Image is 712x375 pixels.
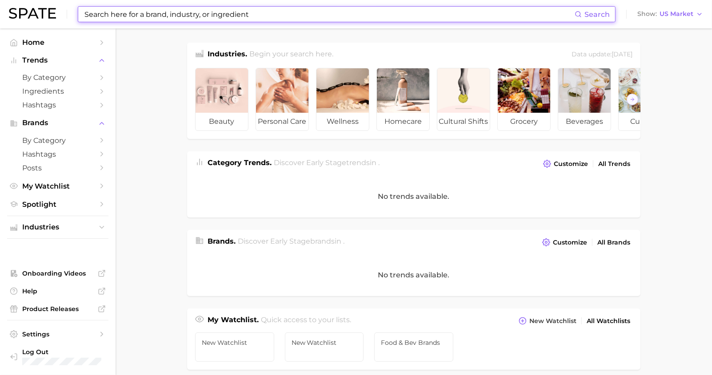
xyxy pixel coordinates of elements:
button: Customize [541,158,590,170]
h1: Industries. [208,49,247,61]
span: personal care [256,113,308,130]
button: Customize [540,236,589,249]
button: Brands [7,116,108,130]
span: Settings [22,330,93,338]
span: All Trends [598,160,630,168]
a: grocery [497,68,551,131]
span: Onboarding Videos [22,269,93,277]
a: All Trends [596,158,632,170]
a: Log out. Currently logged in with e-mail jhayes@hunterpr.com. [7,345,108,368]
div: No trends available. [187,175,640,217]
a: All Watchlists [584,315,632,327]
span: Category Trends . [208,158,272,167]
span: Customize [554,160,588,168]
span: Ingredients [22,87,93,95]
span: All Watchlists [587,317,630,325]
span: Product Releases [22,305,93,313]
span: New Watchlist [529,317,576,325]
a: All Brands [595,237,632,249]
a: My Watchlist [7,179,108,193]
h1: My Watchlist. [208,315,259,327]
a: culinary [618,68,672,131]
span: Brands . [208,237,236,245]
span: New Watchlist [292,339,357,346]
a: New Watchlist [195,332,274,362]
span: Brands [22,119,93,127]
a: Settings [7,328,108,341]
button: Industries [7,221,108,234]
span: US Market [660,12,693,16]
a: beauty [195,68,248,131]
a: Hashtags [7,147,108,161]
a: by Category [7,71,108,84]
span: My Watchlist [22,182,93,190]
span: Discover Early Stage trends in . [274,158,380,167]
div: Data update: [DATE] [572,49,632,61]
span: grocery [498,113,550,130]
span: All Brands [597,239,630,246]
span: Show [637,12,657,16]
span: culinary [619,113,671,130]
span: wellness [316,113,369,130]
a: Hashtags [7,98,108,112]
h2: Begin your search here. [250,49,334,61]
button: Trends [7,54,108,67]
a: Spotlight [7,197,108,211]
span: New Watchlist [202,339,268,346]
a: Food & Bev Brands [374,332,453,362]
a: Help [7,284,108,298]
a: Onboarding Videos [7,267,108,280]
a: Ingredients [7,84,108,98]
span: Food & Bev Brands [381,339,447,346]
span: homecare [377,113,429,130]
a: beverages [558,68,611,131]
a: wellness [316,68,369,131]
a: Product Releases [7,302,108,316]
h2: Quick access to your lists. [261,315,352,327]
button: Scroll Right [627,94,638,105]
a: Posts [7,161,108,175]
span: Posts [22,164,93,172]
a: homecare [376,68,430,131]
span: Trends [22,56,93,64]
button: New Watchlist [516,315,579,327]
span: Home [22,38,93,47]
span: Search [584,10,610,19]
span: Industries [22,223,93,231]
span: cultural shifts [437,113,490,130]
a: personal care [256,68,309,131]
span: Hashtags [22,150,93,158]
span: Discover Early Stage brands in . [238,237,345,245]
input: Search here for a brand, industry, or ingredient [84,7,575,22]
span: Help [22,287,93,295]
a: New Watchlist [285,332,364,362]
span: Customize [553,239,587,246]
span: by Category [22,136,93,145]
span: beauty [196,113,248,130]
img: SPATE [9,8,56,19]
span: Hashtags [22,101,93,109]
span: beverages [558,113,611,130]
span: Log Out [22,348,101,356]
a: Home [7,36,108,49]
button: ShowUS Market [635,8,705,20]
div: No trends available. [187,254,640,296]
span: Spotlight [22,200,93,209]
span: by Category [22,73,93,82]
a: by Category [7,134,108,147]
a: cultural shifts [437,68,490,131]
